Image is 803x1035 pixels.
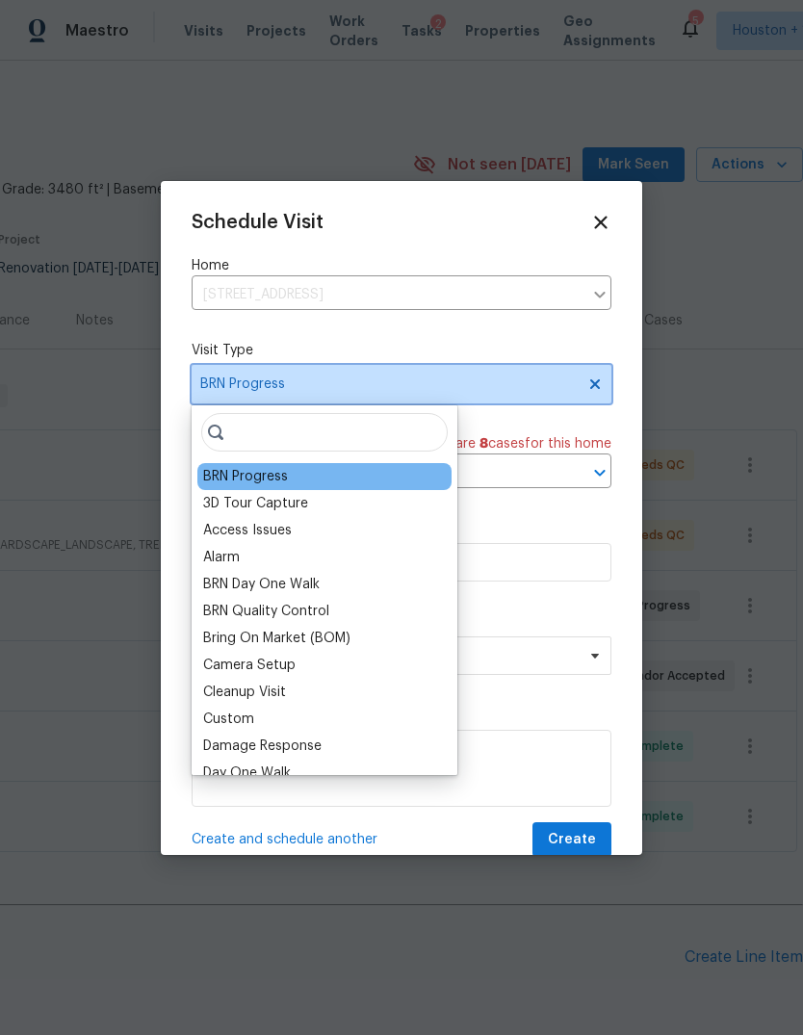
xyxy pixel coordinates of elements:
div: Cleanup Visit [203,683,286,702]
span: Create and schedule another [192,830,377,849]
div: Damage Response [203,737,322,756]
label: Visit Type [192,341,611,360]
button: Create [532,822,611,858]
div: Camera Setup [203,656,296,675]
span: Close [590,212,611,233]
div: Access Issues [203,521,292,540]
div: Alarm [203,548,240,567]
div: Bring On Market (BOM) [203,629,350,648]
label: Home [192,256,611,275]
span: There are case s for this home [419,434,611,453]
button: Open [586,459,613,486]
div: BRN Progress [203,467,288,486]
span: Schedule Visit [192,213,324,232]
div: Custom [203,710,254,729]
div: BRN Day One Walk [203,575,320,594]
div: 3D Tour Capture [203,494,308,513]
input: Enter in an address [192,280,583,310]
span: BRN Progress [200,375,575,394]
div: Day One Walk [203,763,291,783]
div: BRN Quality Control [203,602,329,621]
span: 8 [479,437,488,451]
span: Create [548,828,596,852]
